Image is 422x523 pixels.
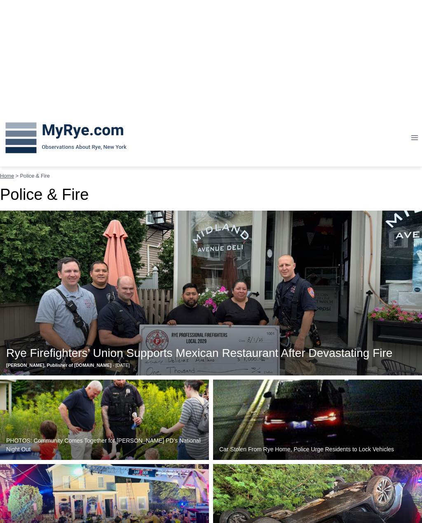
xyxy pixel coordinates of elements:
[16,173,19,179] span: >
[219,445,394,454] h2: Car Stolen From Rye Home, Police Urge Residents to Lock Vehicles
[213,380,422,460] a: Car Stolen From Rye Home, Police Urge Residents to Lock Vehicles
[6,436,207,454] h2: PHOTOS: Community Comes Together for [PERSON_NAME] PD’s National Night Out
[6,345,392,362] h2: Rye Firefighters’ Union Supports Mexican Restaurant After Devastating Fire
[115,363,130,368] span: [DATE]
[407,131,422,144] button: Open menu
[113,363,115,368] span: -
[20,173,50,179] span: Police & Fire
[213,380,422,460] img: (PHOTO: This BMW was stolen from a Rye home on Heritage Lane off Forest Avenue in the early hours...
[6,363,111,368] span: [PERSON_NAME], Publisher of [DOMAIN_NAME]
